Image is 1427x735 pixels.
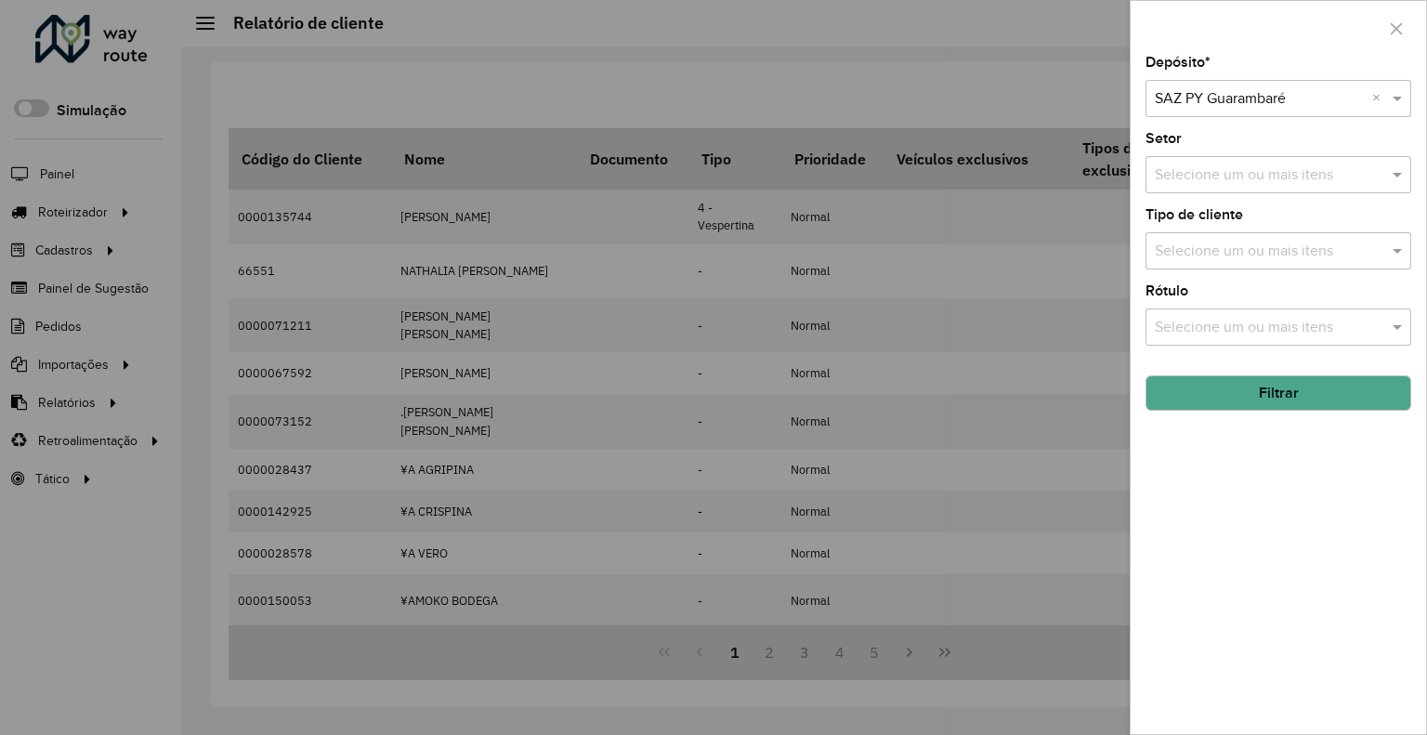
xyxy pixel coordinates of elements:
[1146,280,1188,302] label: Rótulo
[1146,203,1243,226] label: Tipo de cliente
[1146,127,1182,150] label: Setor
[1372,87,1388,110] span: Clear all
[1146,51,1211,73] label: Depósito
[1146,375,1411,411] button: Filtrar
